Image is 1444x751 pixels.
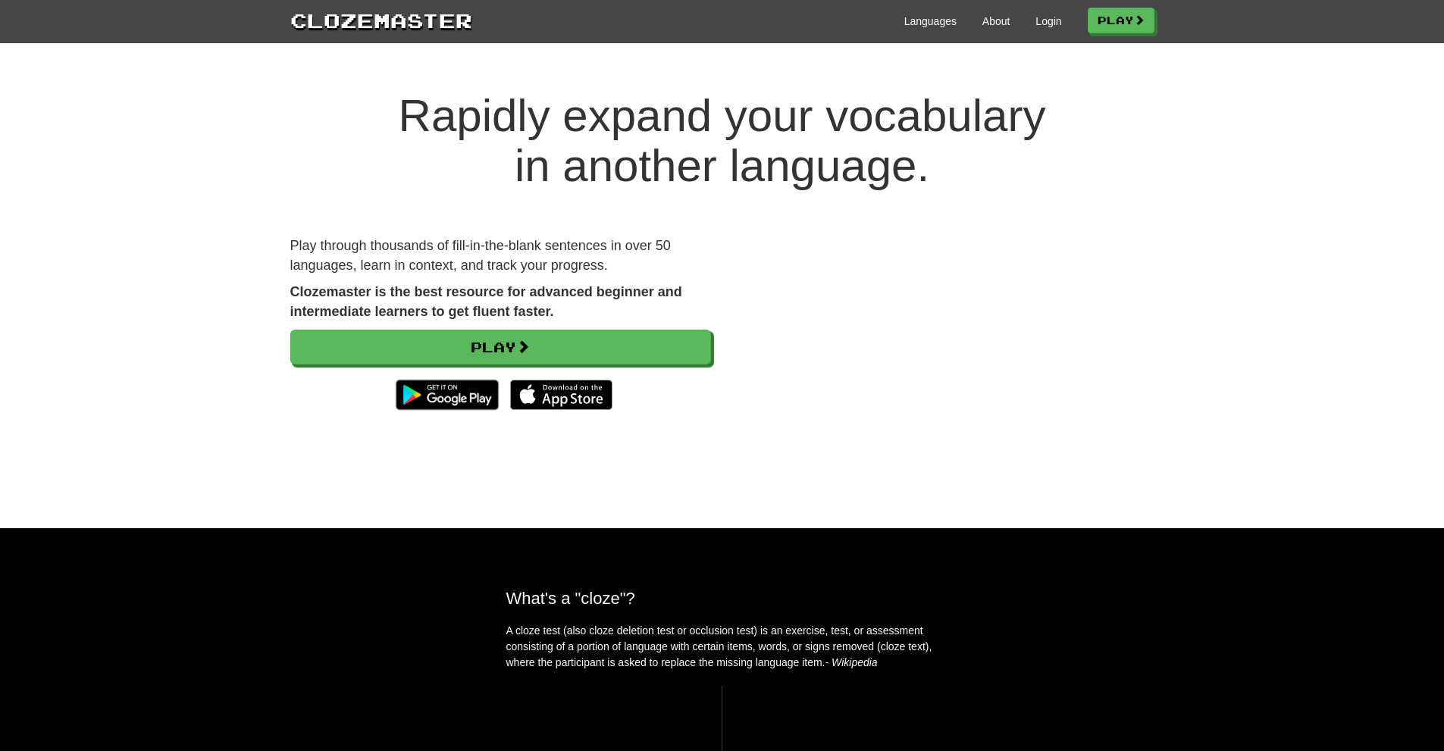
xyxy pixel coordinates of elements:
[506,589,938,608] h2: What's a "cloze"?
[388,372,506,418] img: Get it on Google Play
[290,6,472,34] a: Clozemaster
[1035,14,1061,29] a: Login
[290,330,711,365] a: Play
[506,623,938,671] p: A cloze test (also cloze deletion test or occlusion test) is an exercise, test, or assessment con...
[290,236,711,275] p: Play through thousands of fill-in-the-blank sentences in over 50 languages, learn in context, and...
[1088,8,1154,33] a: Play
[825,656,878,668] em: - Wikipedia
[290,284,682,319] strong: Clozemaster is the best resource for advanced beginner and intermediate learners to get fluent fa...
[982,14,1010,29] a: About
[510,380,612,410] img: Download_on_the_App_Store_Badge_US-UK_135x40-25178aeef6eb6b83b96f5f2d004eda3bffbb37122de64afbaef7...
[904,14,957,29] a: Languages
